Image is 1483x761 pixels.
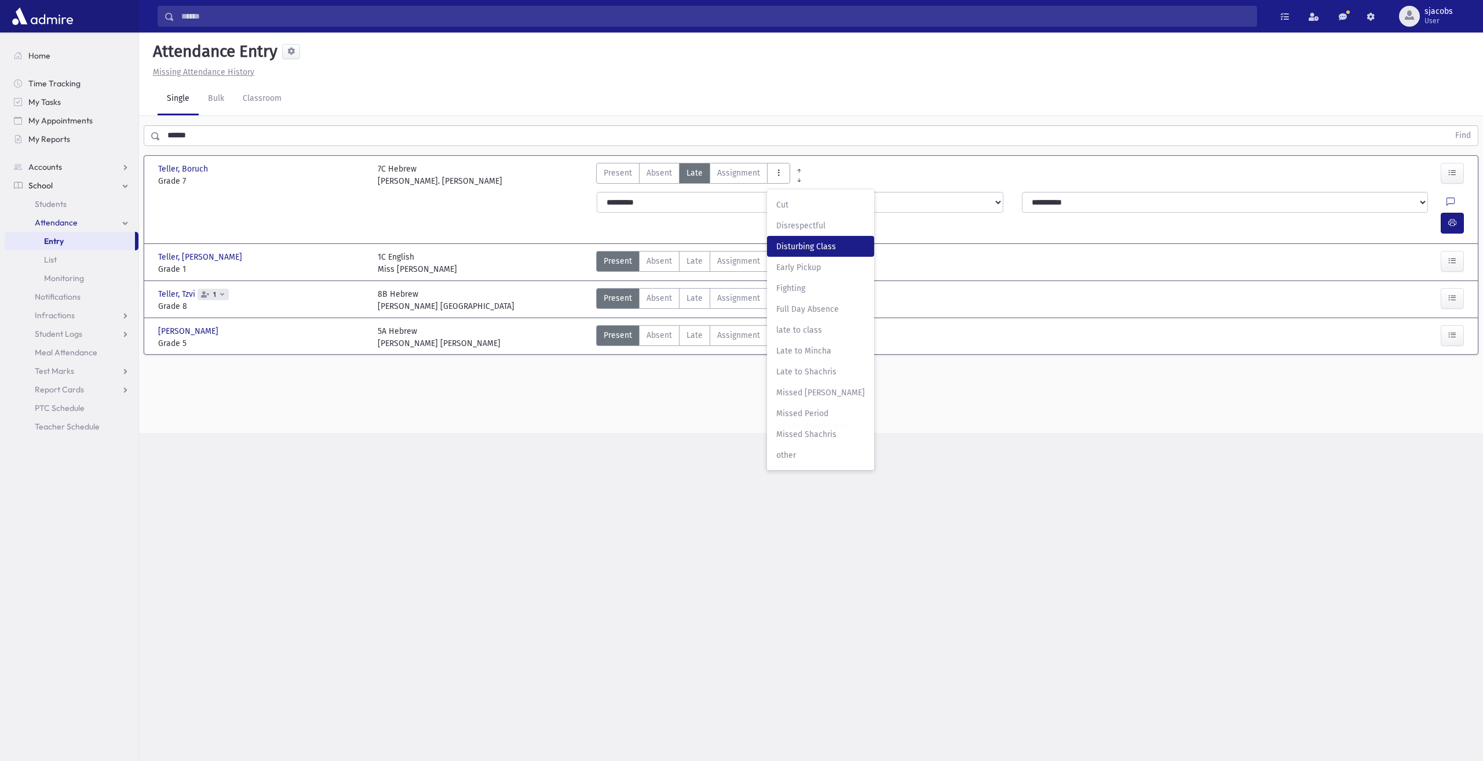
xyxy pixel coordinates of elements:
[28,78,81,89] span: Time Tracking
[148,42,277,61] h5: Attendance Entry
[5,46,138,65] a: Home
[5,380,138,399] a: Report Cards
[686,292,703,304] span: Late
[35,199,67,209] span: Students
[5,269,138,287] a: Monitoring
[596,325,790,349] div: AttTypes
[5,362,138,380] a: Test Marks
[776,428,865,440] span: Missed Shachris
[776,345,865,357] span: Late to Mincha
[604,167,632,179] span: Present
[378,288,514,312] div: 8B Hebrew [PERSON_NAME] [GEOGRAPHIC_DATA]
[5,158,138,176] a: Accounts
[5,306,138,325] a: Infractions
[717,329,760,341] span: Assignment
[776,199,865,211] span: Cut
[776,366,865,378] span: Late to Shachris
[686,329,703,341] span: Late
[28,134,70,144] span: My Reports
[776,220,865,232] span: Disrespectful
[5,93,138,111] a: My Tasks
[158,325,221,337] span: [PERSON_NAME]
[35,421,100,432] span: Teacher Schedule
[158,337,366,349] span: Grade 5
[776,387,865,399] span: Missed [PERSON_NAME]
[776,261,865,274] span: Early Pickup
[1424,16,1453,26] span: User
[596,251,790,275] div: AttTypes
[158,163,210,175] span: Teller, Boruch
[5,250,138,269] a: List
[174,6,1256,27] input: Search
[211,291,218,298] span: 1
[604,255,632,267] span: Present
[5,399,138,417] a: PTC Schedule
[158,263,366,275] span: Grade 1
[776,449,865,461] span: other
[378,163,502,187] div: 7C Hebrew [PERSON_NAME]. [PERSON_NAME]
[28,115,93,126] span: My Appointments
[153,67,254,77] u: Missing Attendance History
[35,384,84,395] span: Report Cards
[776,407,865,420] span: Missed Period
[646,167,672,179] span: Absent
[28,180,53,191] span: School
[44,236,64,246] span: Entry
[686,255,703,267] span: Late
[596,288,790,312] div: AttTypes
[28,162,62,172] span: Accounts
[5,232,135,250] a: Entry
[646,292,672,304] span: Absent
[5,74,138,93] a: Time Tracking
[158,83,199,115] a: Single
[776,324,865,336] span: late to class
[5,287,138,306] a: Notifications
[5,213,138,232] a: Attendance
[686,167,703,179] span: Late
[158,251,244,263] span: Teller, [PERSON_NAME]
[776,241,865,253] span: Disturbing Class
[44,254,57,265] span: List
[717,292,760,304] span: Assignment
[44,273,84,283] span: Monitoring
[28,97,61,107] span: My Tasks
[35,329,82,339] span: Student Logs
[646,329,672,341] span: Absent
[5,325,138,343] a: Student Logs
[378,251,457,275] div: 1C English Miss [PERSON_NAME]
[158,421,1464,433] div: © 2025 -
[35,292,81,302] span: Notifications
[596,163,790,187] div: AttTypes
[717,255,760,267] span: Assignment
[148,67,254,77] a: Missing Attendance History
[5,111,138,130] a: My Appointments
[1448,126,1478,145] button: Find
[5,176,138,195] a: School
[158,288,198,300] span: Teller, Tzvi
[35,366,74,376] span: Test Marks
[604,292,632,304] span: Present
[5,343,138,362] a: Meal Attendance
[646,255,672,267] span: Absent
[378,325,501,349] div: 5A Hebrew [PERSON_NAME] [PERSON_NAME]
[5,130,138,148] a: My Reports
[35,403,85,413] span: PTC Schedule
[776,282,865,294] span: Fighting
[158,300,366,312] span: Grade 8
[35,310,75,321] span: Infractions
[9,5,76,28] img: AdmirePro
[717,167,760,179] span: Assignment
[1424,7,1453,16] span: sjacobs
[35,347,97,358] span: Meal Attendance
[35,217,78,228] span: Attendance
[158,175,366,187] span: Grade 7
[5,195,138,213] a: Students
[5,417,138,436] a: Teacher Schedule
[199,83,233,115] a: Bulk
[776,303,865,315] span: Full Day Absence
[233,83,291,115] a: Classroom
[28,50,50,61] span: Home
[604,329,632,341] span: Present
